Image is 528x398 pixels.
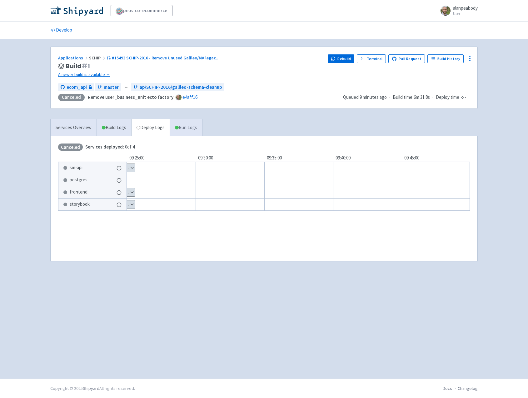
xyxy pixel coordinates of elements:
span: alanpeabody [453,5,478,11]
a: Docs [443,385,452,391]
span: ap/SCHIP-2016/galileo-schema-cleanup [140,84,222,91]
a: Terminal [357,54,386,63]
a: Develop [50,22,72,39]
span: # 1 [82,62,90,70]
a: Shipyard [83,385,99,391]
div: Copyright © 2025 All rights reserved. [50,385,135,392]
span: storybook [70,201,90,208]
span: Build time [393,94,412,101]
a: Build History [427,54,464,63]
a: Changelog [458,385,478,391]
span: -:-- [461,94,466,101]
a: #15493 SCHIP-2016 - Remove Unused Galileo/MA legac... [107,55,221,61]
span: #15493 SCHIP-2016 - Remove Unused Galileo/MA legac ... [112,55,220,61]
span: sm-api [70,164,82,171]
span: ← [124,84,128,91]
a: pepsico-ecommerce [111,5,172,16]
a: master [95,83,121,92]
a: Services Overview [51,119,97,136]
div: 09:40:00 [333,154,402,162]
span: 6m 31.8s [414,94,430,101]
div: · · [343,94,470,101]
a: Deploy Logs [131,119,170,136]
span: ecom_api [67,84,87,91]
a: ap/SCHIP-2016/galileo-schema-cleanup [131,83,224,92]
div: 09:45:00 [402,154,471,162]
span: Canceled [58,144,83,151]
a: Applications [58,55,89,61]
span: Deploy time [436,94,459,101]
a: Build Logs [97,119,131,136]
span: Build [66,63,90,70]
img: Shipyard logo [50,6,103,16]
small: User [453,12,478,16]
span: 0 of 4 [85,144,135,151]
strong: Remove user_business_unit ecto factory [88,94,173,100]
a: Pull Request [388,54,425,63]
button: Rebuild [328,54,355,63]
a: alanpeabody User [437,6,478,16]
div: Canceled [58,94,85,101]
a: Run Logs [170,119,202,136]
span: postgres [70,176,87,184]
span: frontend [70,189,87,196]
div: 09:25:00 [127,154,196,162]
div: 09:35:00 [264,154,333,162]
time: 9 minutes ago [360,94,387,100]
span: SCHIP [89,55,107,61]
a: ecom_api [58,83,94,92]
a: e4aff16 [182,94,197,100]
a: A newer build is available → [58,71,323,78]
div: 09:30:00 [196,154,264,162]
span: master [104,84,119,91]
span: Queued [343,94,387,100]
span: Services deployed: [85,144,124,150]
